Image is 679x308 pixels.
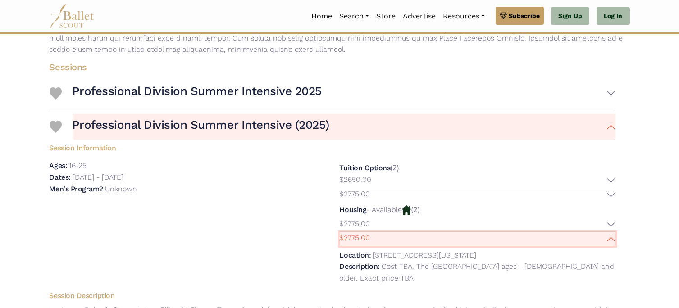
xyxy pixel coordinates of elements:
[73,84,322,99] h3: Professional Division Summer Intensive 2025
[340,262,380,271] h5: Description:
[50,121,62,133] img: Heart
[366,205,402,214] p: - Available
[439,7,488,26] a: Resources
[42,61,623,73] h4: Sessions
[50,185,103,193] h5: Men's Program?
[340,232,370,244] p: $2775.00
[340,162,615,202] div: (2)
[42,291,623,301] h5: Session Description
[73,173,123,181] p: [DATE] - [DATE]
[340,218,370,230] p: $2775.00
[509,11,540,21] span: Subscribe
[340,251,371,259] h5: Location:
[399,7,439,26] a: Advertise
[340,232,615,246] button: $2775.00
[496,7,544,25] a: Subscribe
[373,251,476,259] p: [STREET_ADDRESS][US_STATE]
[336,7,373,26] a: Search
[340,188,370,200] p: $2775.00
[308,7,336,26] a: Home
[340,205,367,214] h5: Housing
[500,11,507,21] img: gem.svg
[340,174,615,188] button: $2650.00
[73,114,615,140] button: Professional Division Summer Intensive (2025)
[50,161,68,170] h5: Ages:
[42,140,623,153] h5: Session Information
[340,218,615,232] button: $2775.00
[50,173,71,181] h5: Dates:
[50,87,62,100] img: Heart
[340,188,615,202] button: $2775.00
[340,163,391,172] h5: Tuition Options
[373,7,399,26] a: Store
[340,262,614,282] p: Cost TBA. The [GEOGRAPHIC_DATA] ages - [DEMOGRAPHIC_DATA] and older. Exact price TBA
[73,118,329,133] h3: Professional Division Summer Intensive (2025)
[105,185,137,193] p: Unknown
[597,7,629,25] a: Log In
[551,7,589,25] a: Sign Up
[73,80,615,106] button: Professional Division Summer Intensive 2025
[340,174,372,186] p: $2650.00
[402,205,411,215] img: Housing Available
[340,204,615,288] div: (2)
[69,161,87,170] p: 16-25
